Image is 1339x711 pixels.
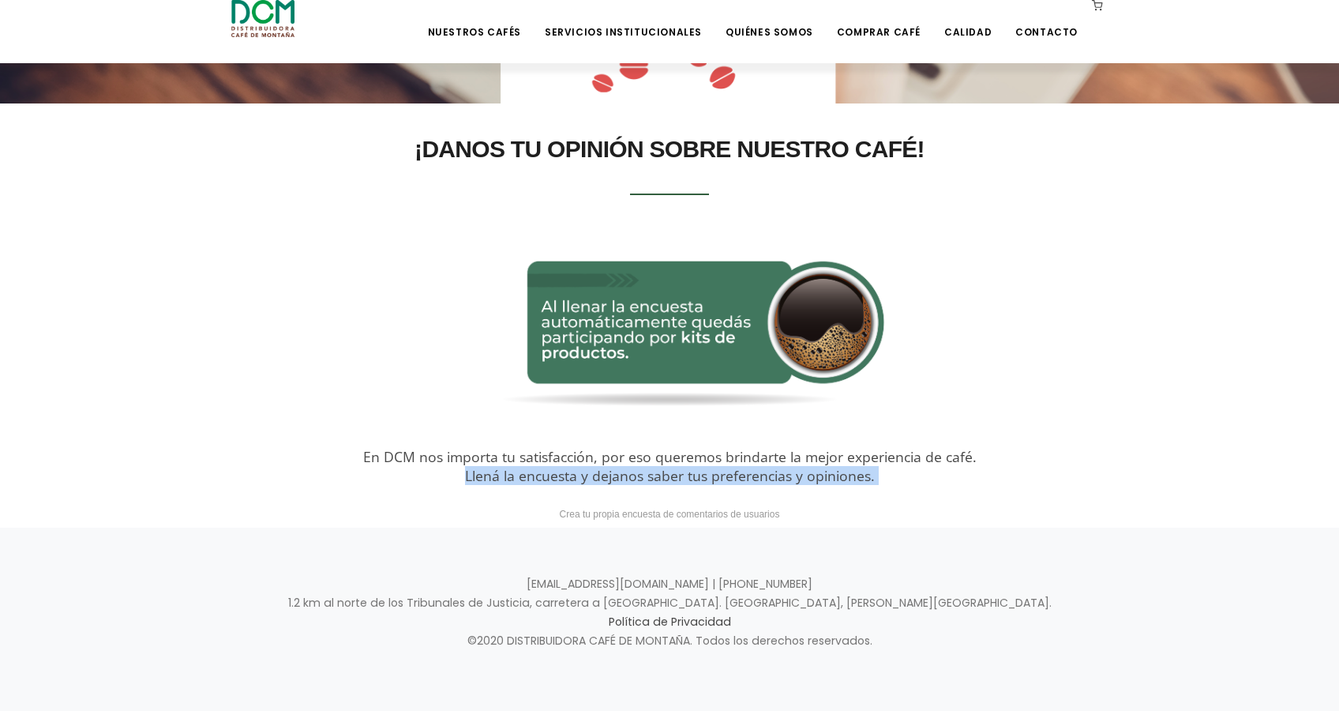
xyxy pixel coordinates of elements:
a: Política de Privacidad [609,614,731,630]
a: Crea tu propia encuesta de comentarios de usuarios [560,509,780,520]
a: Nuestros Cafés [418,2,531,39]
a: Calidad [935,2,1001,39]
img: DCM-ICONOS-Landing-ENCUESTA-1920X600-150-PPI-V4-02.png [303,219,1035,448]
div: En DCM nos importa tu satisfacción, por eso queremos brindarte la mejor experiencia de café. Llen... [231,448,1108,485]
a: Quiénes Somos [716,2,823,39]
h2: ¡DANOS TU OPINIÓN SOBRE NUESTRO CAFÉ! [231,127,1108,171]
p: [EMAIL_ADDRESS][DOMAIN_NAME] | [PHONE_NUMBER] 1.2 km al norte de los Tribunales de Justicia, carr... [231,575,1108,651]
a: Servicios Institucionales [535,2,711,39]
a: Contacto [1006,2,1087,39]
a: Comprar Café [827,2,930,39]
